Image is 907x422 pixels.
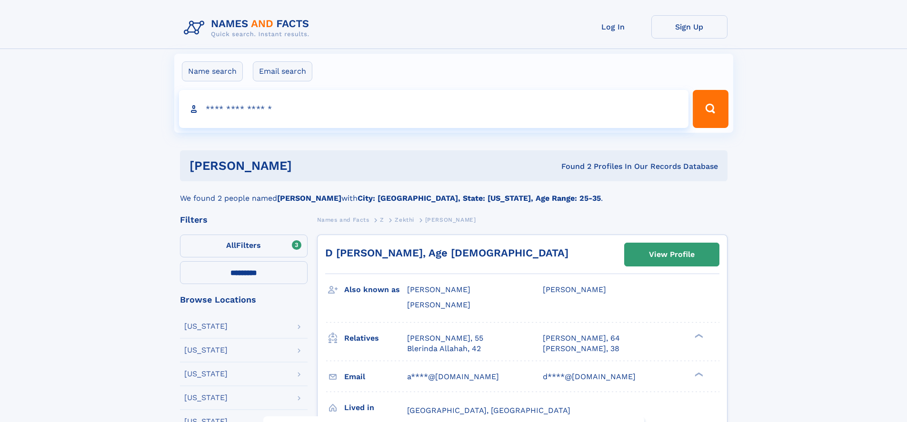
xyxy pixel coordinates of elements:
[253,61,312,81] label: Email search
[407,406,570,415] span: [GEOGRAPHIC_DATA], [GEOGRAPHIC_DATA]
[395,216,414,223] span: Zekthi
[325,247,568,259] a: D [PERSON_NAME], Age [DEMOGRAPHIC_DATA]
[344,330,407,346] h3: Relatives
[277,194,341,203] b: [PERSON_NAME]
[407,333,483,343] a: [PERSON_NAME], 55
[575,15,651,39] a: Log In
[179,90,689,128] input: search input
[543,333,620,343] a: [PERSON_NAME], 64
[182,61,243,81] label: Name search
[184,323,228,330] div: [US_STATE]
[407,343,481,354] a: Blerinda Allahah, 42
[692,371,704,377] div: ❯
[407,285,470,294] span: [PERSON_NAME]
[180,181,728,204] div: We found 2 people named with .
[184,346,228,354] div: [US_STATE]
[180,235,308,257] label: Filters
[651,15,728,39] a: Sign Up
[625,243,719,266] a: View Profile
[189,160,427,172] h1: [PERSON_NAME]
[543,343,619,354] a: [PERSON_NAME], 38
[692,333,704,339] div: ❯
[380,214,384,226] a: Z
[407,300,470,309] span: [PERSON_NAME]
[543,285,606,294] span: [PERSON_NAME]
[427,161,718,172] div: Found 2 Profiles In Our Records Database
[344,369,407,385] h3: Email
[226,241,236,250] span: All
[344,282,407,298] h3: Also known as
[180,216,308,224] div: Filters
[184,394,228,402] div: [US_STATE]
[649,244,695,265] div: View Profile
[180,295,308,304] div: Browse Locations
[180,15,317,41] img: Logo Names and Facts
[425,216,476,223] span: [PERSON_NAME]
[344,400,407,416] h3: Lived in
[693,90,728,128] button: Search Button
[358,194,601,203] b: City: [GEOGRAPHIC_DATA], State: [US_STATE], Age Range: 25-35
[380,216,384,223] span: Z
[317,214,369,226] a: Names and Facts
[184,370,228,378] div: [US_STATE]
[395,214,414,226] a: Zekthi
